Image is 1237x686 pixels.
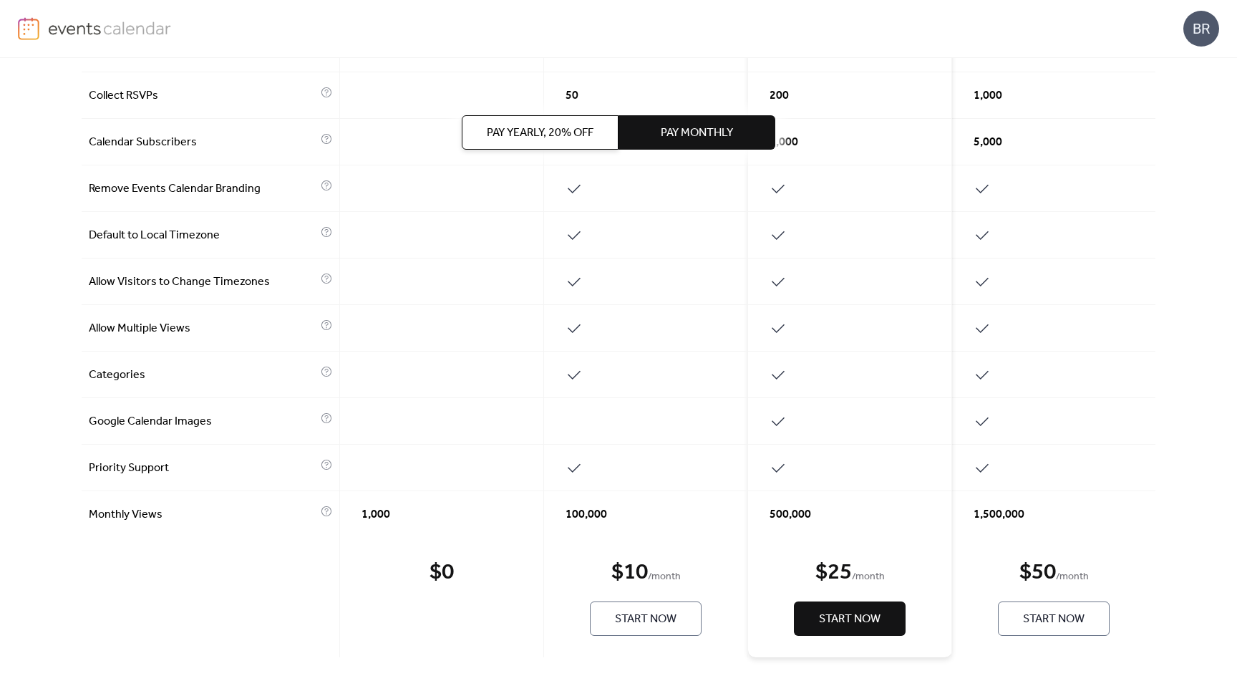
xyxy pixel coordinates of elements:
[618,115,775,150] button: Pay Monthly
[362,506,390,523] span: 1,000
[89,506,317,523] span: Monthly Views
[89,87,317,105] span: Collect RSVPs
[89,413,317,430] span: Google Calendar Images
[430,559,454,587] div: $ 0
[487,125,593,142] span: Pay Yearly, 20% off
[89,227,317,244] span: Default to Local Timezone
[770,506,811,523] span: 500,000
[462,115,618,150] button: Pay Yearly, 20% off
[974,87,1002,105] span: 1,000
[89,134,317,151] span: Calendar Subscribers
[18,17,39,40] img: logo
[1023,611,1085,628] span: Start Now
[819,611,881,628] span: Start Now
[89,320,317,337] span: Allow Multiple Views
[815,559,852,587] div: $ 25
[89,180,317,198] span: Remove Events Calendar Branding
[1056,569,1089,586] span: / month
[566,506,607,523] span: 100,000
[648,569,681,586] span: / month
[48,17,172,39] img: logo-type
[89,460,317,477] span: Priority Support
[998,602,1110,636] button: Start Now
[852,569,885,586] span: / month
[590,602,702,636] button: Start Now
[770,134,798,151] span: 1,000
[615,611,676,628] span: Start Now
[89,41,317,58] span: Automatic Syncing with External Calendars
[611,559,648,587] div: $ 10
[974,506,1024,523] span: 1,500,000
[1019,559,1056,587] div: $ 50
[794,602,906,636] button: Start Now
[661,125,733,142] span: Pay Monthly
[770,87,789,105] span: 200
[974,134,1002,151] span: 5,000
[89,274,317,291] span: Allow Visitors to Change Timezones
[89,367,317,384] span: Categories
[1183,11,1219,47] div: BR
